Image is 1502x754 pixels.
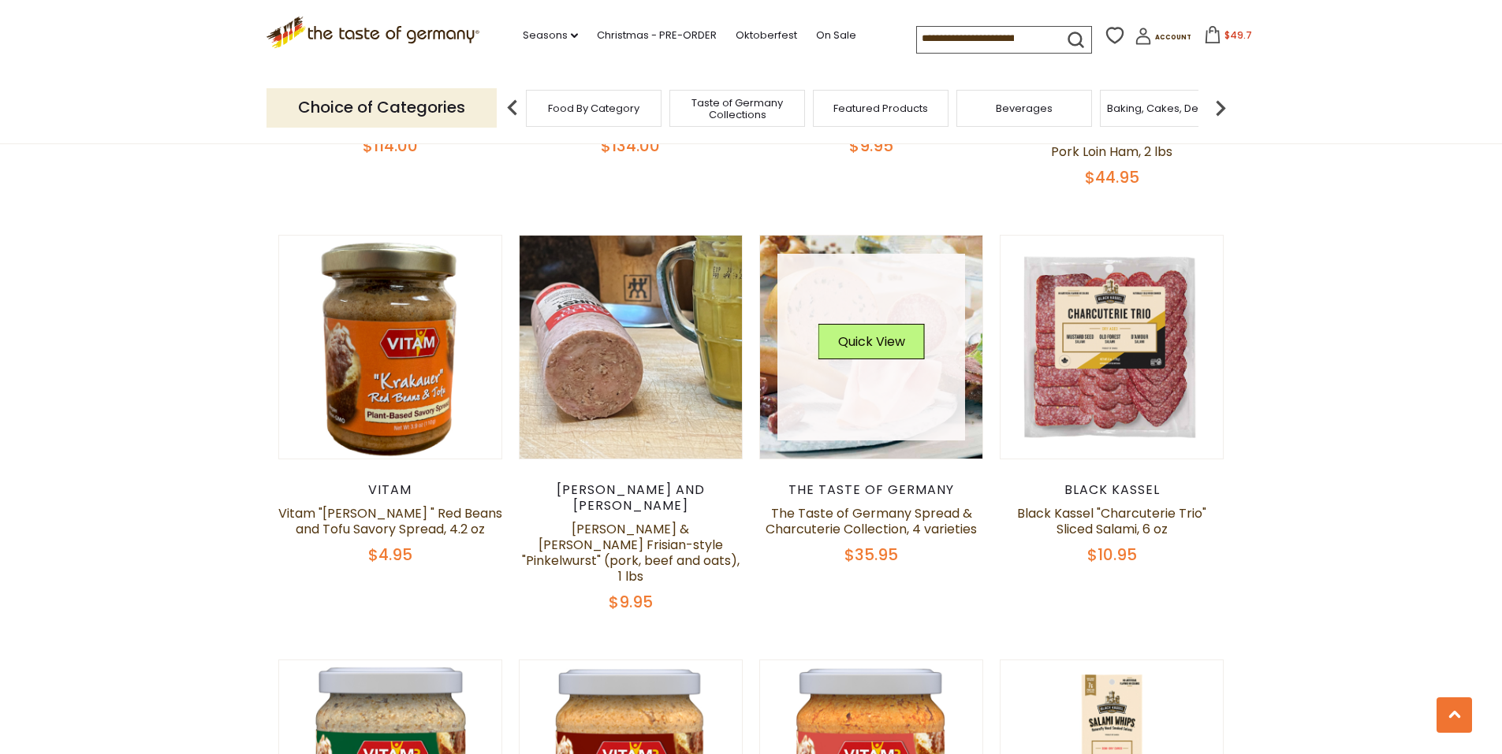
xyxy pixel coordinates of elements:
a: Baking, Cakes, Desserts [1107,102,1229,114]
a: Vitam "[PERSON_NAME] " Red Beans and Tofu Savory Spread, 4.2 oz [278,504,502,538]
p: Choice of Categories [266,88,497,127]
a: Account [1135,28,1191,50]
img: Schaller & Weber Frisian-style "Pinkelwurst" (pork, beef and oats), 1 lbs [520,236,743,459]
img: next arrow [1205,92,1236,124]
div: Black Kassel [1000,482,1224,498]
a: Beverages [996,102,1053,114]
span: $114.00 [363,135,418,157]
img: Vitam "Krakauer " Red Beans and Tofu Savory Spread, 4.2 oz [279,236,502,459]
span: $9.95 [849,135,893,157]
a: Oktoberfest [736,27,797,44]
span: $4.95 [368,544,412,566]
span: $9.95 [609,591,653,613]
img: The Taste of Germany Spread & Charcuterie Collection, 4 varieties [760,236,983,459]
img: previous arrow [497,92,528,124]
a: Taste of Germany Collections [674,97,800,121]
span: $44.95 [1085,166,1139,188]
a: [PERSON_NAME] & [PERSON_NAME] Frisian-style "Pinkelwurst" (pork, beef and oats), 1 lbs [522,520,740,585]
a: The Taste of Germany Spread & Charcuterie Collection, 4 varieties [766,504,977,538]
img: Black Kassel "Charcuterie Trio" Sliced Salami, 6 oz [1001,236,1224,459]
div: Vitam [278,482,503,498]
button: Quick View [818,324,925,359]
div: [PERSON_NAME] and [PERSON_NAME] [519,482,744,514]
button: $49.7 [1195,26,1262,50]
span: Account [1155,33,1191,42]
a: Black Kassel "Charcuterie Trio" Sliced Salami, 6 oz [1017,504,1206,538]
span: $134.00 [601,135,660,157]
span: $10.95 [1087,544,1137,566]
div: The Taste of Germany [759,482,984,498]
a: Seasons [523,27,578,44]
a: Food By Category [548,102,639,114]
a: Featured Products [833,102,928,114]
a: On Sale [816,27,856,44]
a: Christmas - PRE-ORDER [597,27,717,44]
span: $49.7 [1224,28,1252,42]
span: $35.95 [844,544,898,566]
